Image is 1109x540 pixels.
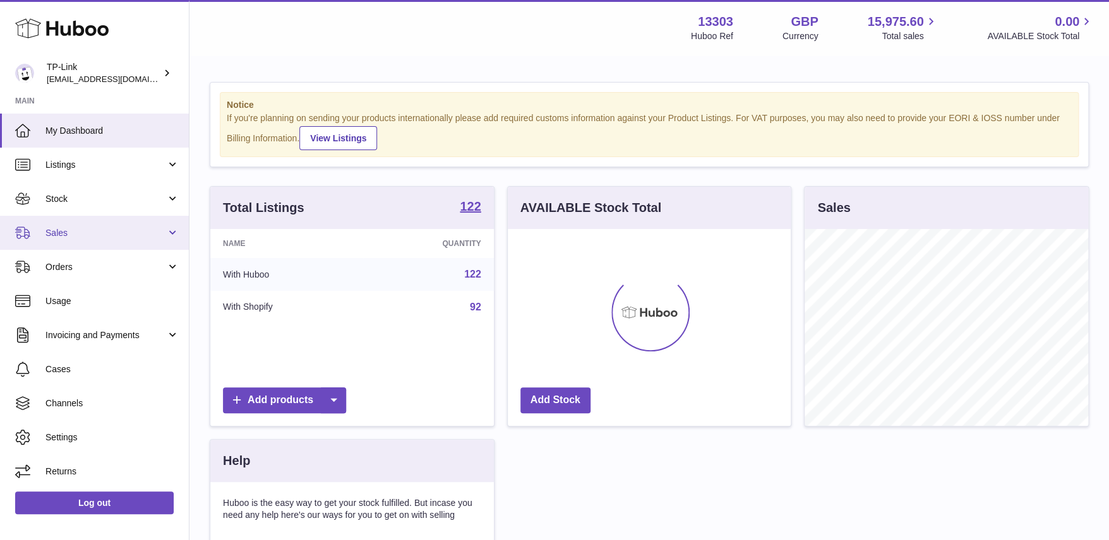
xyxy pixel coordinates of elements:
[363,229,494,258] th: Quantity
[882,30,938,42] span: Total sales
[223,497,481,521] p: Huboo is the easy way to get your stock fulfilled. But incase you need any help here's our ways f...
[520,387,590,413] a: Add Stock
[15,491,174,514] a: Log out
[45,295,179,307] span: Usage
[45,125,179,137] span: My Dashboard
[464,269,481,279] a: 122
[45,363,179,375] span: Cases
[782,30,818,42] div: Currency
[45,397,179,409] span: Channels
[210,258,363,291] td: With Huboo
[210,291,363,324] td: With Shopify
[45,227,166,239] span: Sales
[691,30,733,42] div: Huboo Ref
[47,61,160,85] div: TP-Link
[223,387,346,413] a: Add products
[45,431,179,443] span: Settings
[45,466,179,478] span: Returns
[45,159,166,171] span: Listings
[817,199,850,216] h3: Sales
[867,13,923,30] span: 15,975.60
[227,99,1072,111] strong: Notice
[987,30,1094,42] span: AVAILABLE Stock Total
[299,126,377,150] a: View Listings
[460,200,481,215] a: 122
[47,74,186,84] span: [EMAIL_ADDRESS][DOMAIN_NAME]
[45,193,166,205] span: Stock
[223,199,304,216] h3: Total Listings
[1055,13,1079,30] span: 0.00
[210,229,363,258] th: Name
[791,13,818,30] strong: GBP
[223,452,250,469] h3: Help
[698,13,733,30] strong: 13303
[227,112,1072,150] div: If you're planning on sending your products internationally please add required customs informati...
[867,13,938,42] a: 15,975.60 Total sales
[15,64,34,83] img: gaby.chen@tp-link.com
[45,329,166,341] span: Invoicing and Payments
[520,199,661,216] h3: AVAILABLE Stock Total
[987,13,1094,42] a: 0.00 AVAILABLE Stock Total
[45,261,166,273] span: Orders
[470,302,481,312] a: 92
[460,200,481,213] strong: 122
